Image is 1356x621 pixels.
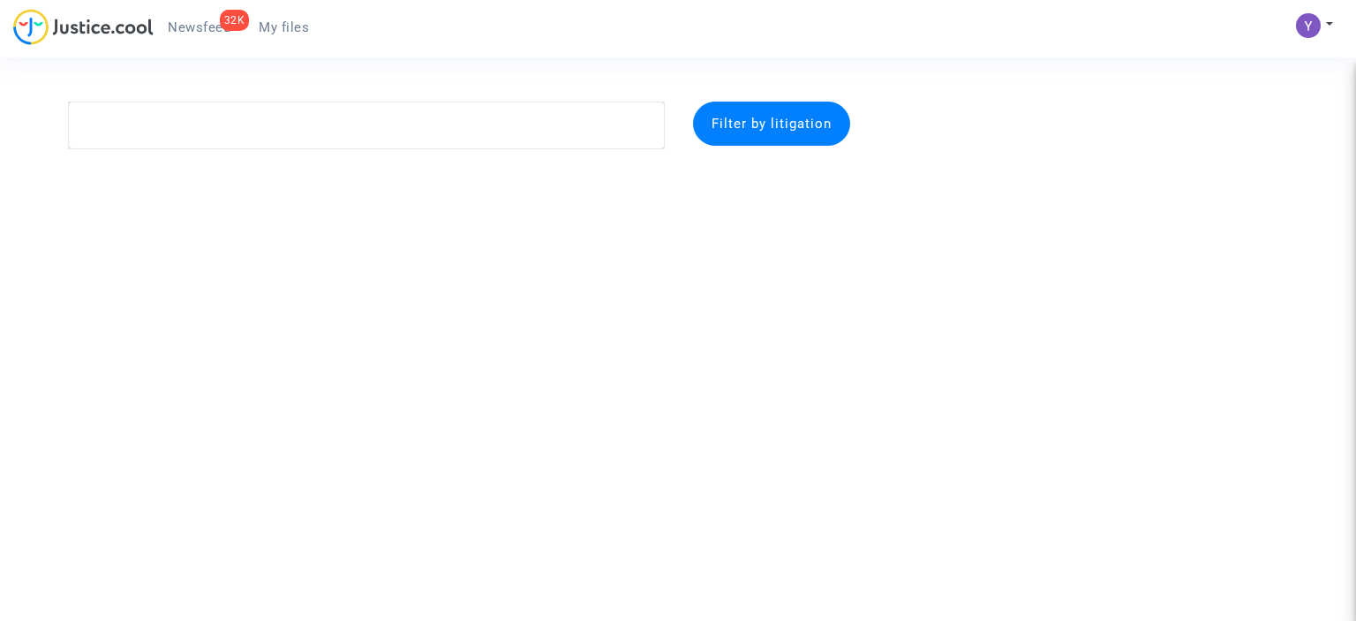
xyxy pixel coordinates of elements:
[168,19,230,35] span: Newsfeed
[154,14,245,41] a: 32KNewsfeed
[13,9,154,45] img: jc-logo.svg
[259,19,309,35] span: My files
[245,14,323,41] a: My files
[220,10,250,31] div: 32K
[1296,13,1321,38] img: ACg8ocLJbu-06PV-PP0rSorRCNxlVR0ijoVEwORkjsgJBMEIW3VU-A=s96-c
[712,116,832,132] span: Filter by litigation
